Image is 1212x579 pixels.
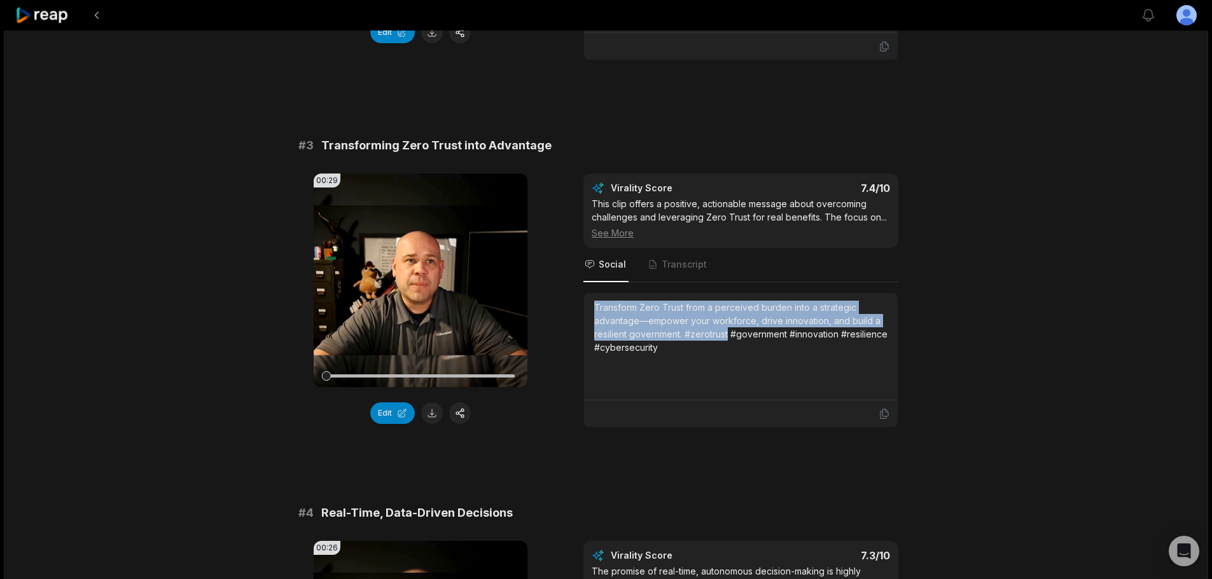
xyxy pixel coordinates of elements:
[754,182,891,194] div: 7.4 /10
[599,258,626,271] span: Social
[611,182,748,194] div: Virality Score
[314,174,527,387] video: Your browser does not support mp4 format.
[370,402,415,424] button: Edit
[592,226,890,240] div: See More
[592,197,890,240] div: This clip offers a positive, actionable message about overcoming challenges and leveraging Zero T...
[754,549,891,562] div: 7.3 /10
[611,549,748,562] div: Virality Score
[1169,536,1199,566] div: Open Intercom Messenger
[321,137,552,154] span: Transforming Zero Trust into Advantage
[594,301,888,354] div: Transform Zero Trust from a perceived burden into a strategic advantage—empower your workforce, d...
[321,504,513,522] span: Real-Time, Data-Driven Decisions
[370,22,415,43] button: Edit
[662,258,707,271] span: Transcript
[583,248,898,282] nav: Tabs
[298,137,314,154] span: # 3
[298,504,314,522] span: # 4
